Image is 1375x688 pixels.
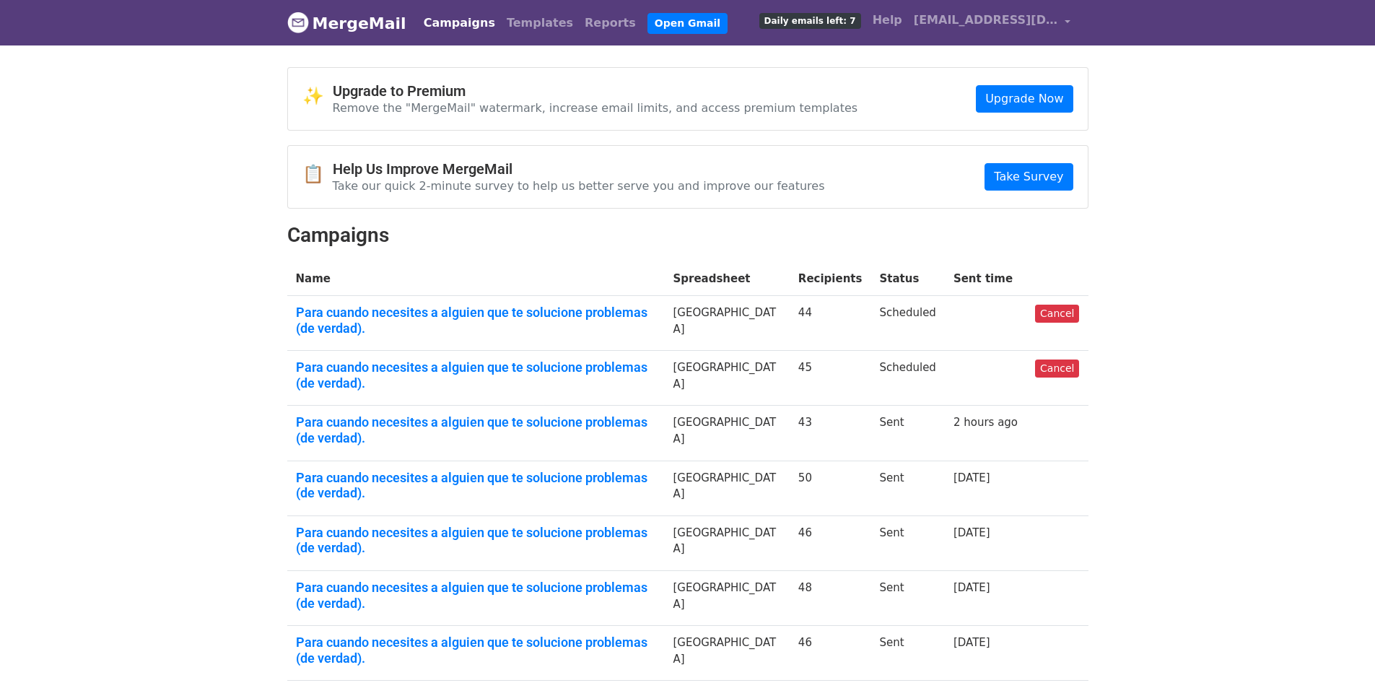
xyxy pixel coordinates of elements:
[664,262,789,296] th: Spreadsheet
[664,515,789,570] td: [GEOGRAPHIC_DATA]
[870,262,944,296] th: Status
[953,526,990,539] a: [DATE]
[333,160,825,178] h4: Help Us Improve MergeMail
[870,296,944,351] td: Scheduled
[664,406,789,461] td: [GEOGRAPHIC_DATA]
[664,626,789,681] td: [GEOGRAPHIC_DATA]
[908,6,1077,40] a: [EMAIL_ADDRESS][DOMAIN_NAME]
[1035,360,1079,378] a: Cancel
[953,471,990,484] a: [DATE]
[296,635,656,666] a: Para cuando necesites a alguien que te solucione problemas (de verdad).
[296,414,656,445] a: Para cuando necesites a alguien que te solucione problemas (de verdad).
[953,416,1018,429] a: 2 hours ago
[976,85,1073,113] a: Upgrade Now
[296,360,656,391] a: Para cuando necesites a alguien que te solucione problemas (de verdad).
[418,9,501,38] a: Campaigns
[664,571,789,626] td: [GEOGRAPHIC_DATA]
[1035,305,1079,323] a: Cancel
[333,100,858,116] p: Remove the "MergeMail" watermark, increase email limits, and access premium templates
[945,262,1026,296] th: Sent time
[870,571,944,626] td: Sent
[664,296,789,351] td: [GEOGRAPHIC_DATA]
[953,581,990,594] a: [DATE]
[333,178,825,193] p: Take our quick 2-minute survey to help us better serve you and improve our features
[790,515,871,570] td: 46
[333,82,858,100] h4: Upgrade to Premium
[501,9,579,38] a: Templates
[754,6,867,35] a: Daily emails left: 7
[867,6,908,35] a: Help
[790,461,871,515] td: 50
[296,305,656,336] a: Para cuando necesites a alguien que te solucione problemas (de verdad).
[985,163,1073,191] a: Take Survey
[579,9,642,38] a: Reports
[287,8,406,38] a: MergeMail
[790,262,871,296] th: Recipients
[790,571,871,626] td: 48
[790,626,871,681] td: 46
[870,515,944,570] td: Sent
[790,406,871,461] td: 43
[759,13,861,29] span: Daily emails left: 7
[870,626,944,681] td: Sent
[664,351,789,406] td: [GEOGRAPHIC_DATA]
[914,12,1058,29] span: [EMAIL_ADDRESS][DOMAIN_NAME]
[790,351,871,406] td: 45
[296,525,656,556] a: Para cuando necesites a alguien que te solucione problemas (de verdad).
[647,13,728,34] a: Open Gmail
[302,86,333,107] span: ✨
[870,351,944,406] td: Scheduled
[870,406,944,461] td: Sent
[790,296,871,351] td: 44
[302,164,333,185] span: 📋
[870,461,944,515] td: Sent
[287,262,665,296] th: Name
[296,580,656,611] a: Para cuando necesites a alguien que te solucione problemas (de verdad).
[953,636,990,649] a: [DATE]
[287,12,309,33] img: MergeMail logo
[664,461,789,515] td: [GEOGRAPHIC_DATA]
[287,223,1088,248] h2: Campaigns
[296,470,656,501] a: Para cuando necesites a alguien que te solucione problemas (de verdad).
